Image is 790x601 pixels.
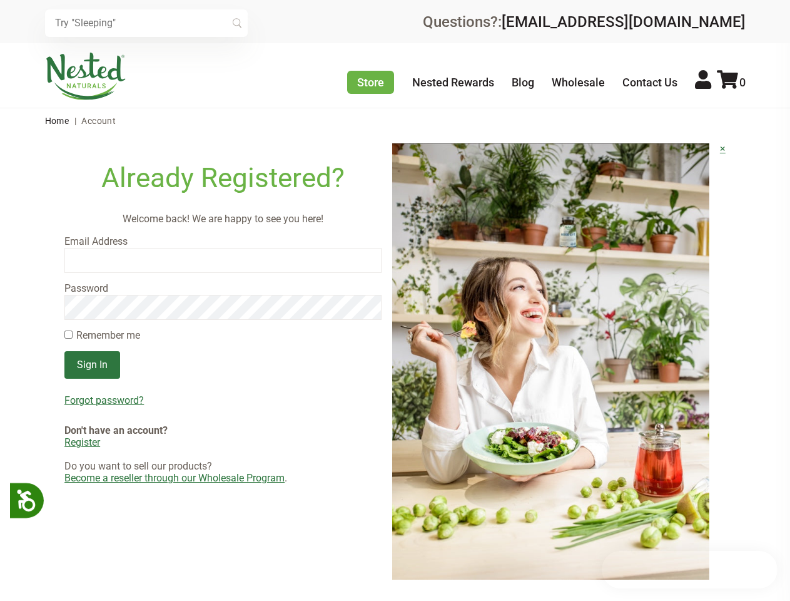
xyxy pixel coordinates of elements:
label: Password [64,283,382,294]
p: Welcome back! We are happy to see you here! [64,212,382,226]
a: Register [64,436,100,448]
a: Nested Rewards [412,76,494,89]
a: Wholesale [552,76,605,89]
input: Sign In [64,351,120,379]
input: Try "Sleeping" [45,9,248,37]
div: Do you want to sell our products? . [64,461,382,484]
a: Forgot password? [64,395,382,406]
a: [EMAIL_ADDRESS][DOMAIN_NAME] [502,13,746,31]
iframe: Button to open loyalty program pop-up [602,551,777,588]
a: Blog [512,76,534,89]
span: 0 [739,76,746,89]
span: Account [81,116,116,126]
h1: Already Registered? [64,162,382,194]
img: Nested Naturals [45,53,126,100]
a: Store [347,71,394,94]
nav: breadcrumbs [45,108,746,133]
img: login-image.jpg [392,143,709,580]
a: × [720,143,726,582]
a: Contact Us [622,76,677,89]
a: Home [45,116,69,126]
span: | [71,116,79,126]
u: Forgot password? [64,394,144,406]
strong: Don't have an account? [64,424,168,436]
label: Email Address [64,236,382,247]
a: Become a reseller through our Wholesale Program [64,472,285,484]
label: Remember me [76,330,140,341]
a: 0 [717,76,746,89]
div: Questions?: [423,14,746,29]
